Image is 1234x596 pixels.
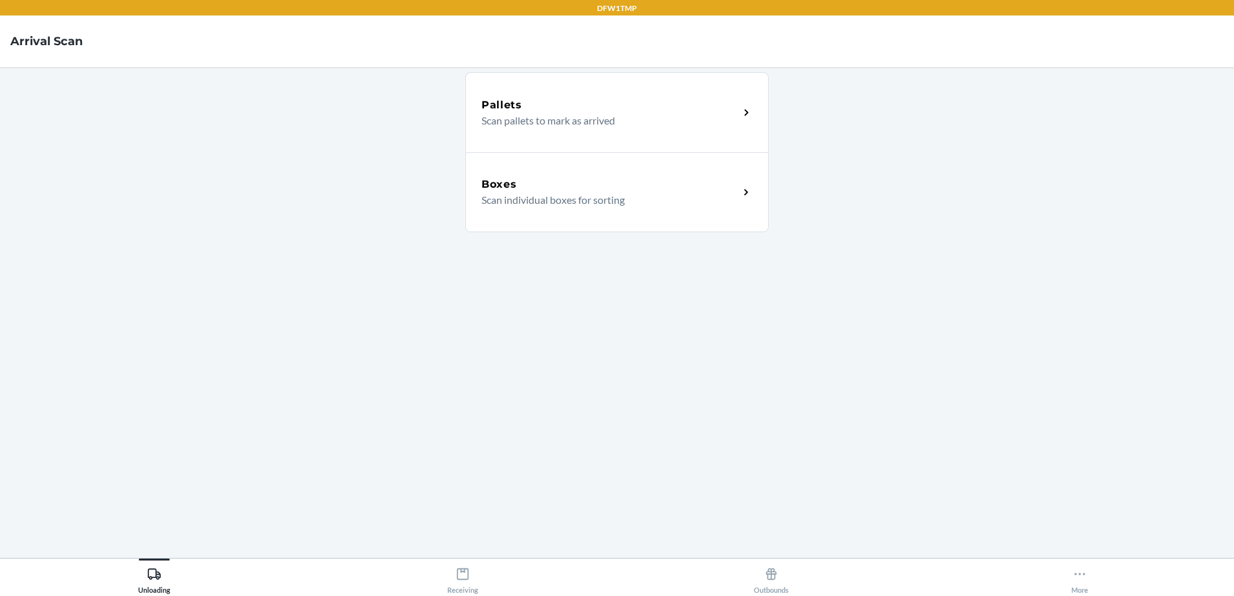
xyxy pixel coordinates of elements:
[465,72,769,152] a: PalletsScan pallets to mark as arrived
[481,113,729,128] p: Scan pallets to mark as arrived
[597,3,637,14] p: DFW1TMP
[1071,562,1088,594] div: More
[925,559,1234,594] button: More
[447,562,478,594] div: Receiving
[481,97,522,113] h5: Pallets
[481,192,729,208] p: Scan individual boxes for sorting
[138,562,170,594] div: Unloading
[10,33,83,50] h4: Arrival Scan
[465,152,769,232] a: BoxesScan individual boxes for sorting
[617,559,925,594] button: Outbounds
[481,177,517,192] h5: Boxes
[754,562,789,594] div: Outbounds
[308,559,617,594] button: Receiving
